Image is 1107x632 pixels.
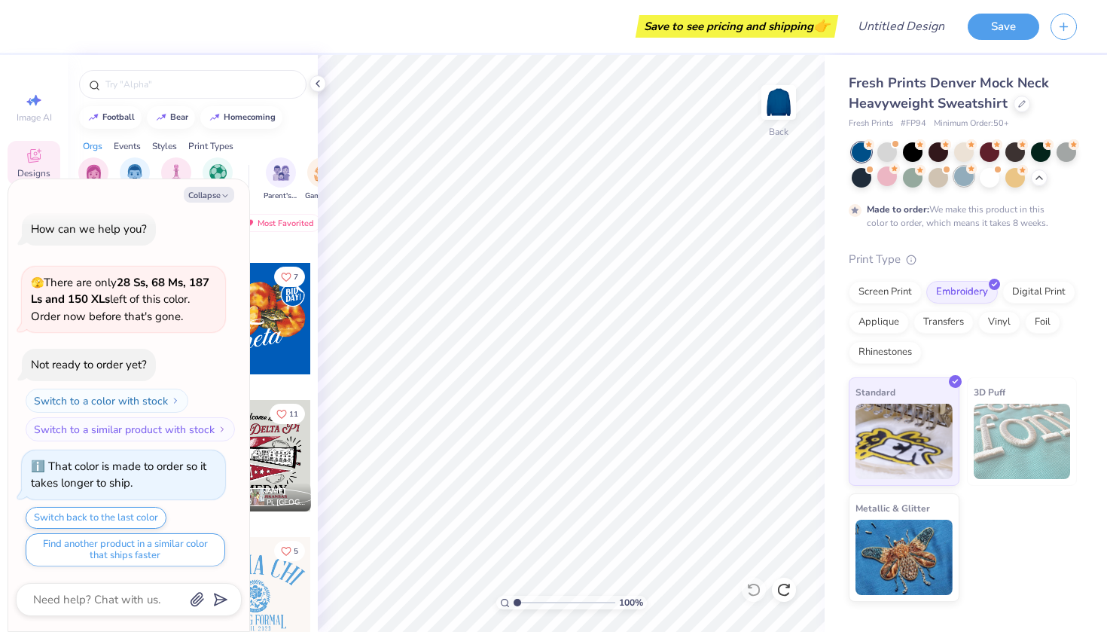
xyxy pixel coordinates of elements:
[619,596,643,609] span: 100 %
[83,139,102,153] div: Orgs
[294,548,298,555] span: 5
[87,113,99,122] img: trend_line.gif
[118,157,152,202] button: filter button
[184,187,234,203] button: Collapse
[849,74,1049,112] span: Fresh Prints Denver Mock Neck Heavyweight Sweatshirt
[26,507,166,529] button: Switch back to the last color
[224,486,286,496] span: [PERSON_NAME]
[978,311,1020,334] div: Vinyl
[934,118,1009,130] span: Minimum Order: 50 +
[294,273,298,281] span: 7
[769,125,788,139] div: Back
[913,311,974,334] div: Transfers
[867,203,1052,230] div: We make this product in this color to order, which means it takes 8 weeks.
[846,11,956,41] input: Untitled Design
[31,275,209,324] span: There are only left of this color. Order now before that's gone.
[114,139,141,153] div: Events
[85,164,102,182] img: Sorority Image
[200,106,282,129] button: homecoming
[209,113,221,122] img: trend_line.gif
[31,221,147,237] div: How can we help you?
[78,157,108,202] button: filter button
[813,17,830,35] span: 👉
[31,276,44,290] span: 🫣
[855,384,895,400] span: Standard
[289,411,298,418] span: 11
[855,500,930,516] span: Metallic & Glitter
[161,157,191,202] button: filter button
[849,281,922,304] div: Screen Print
[147,106,195,129] button: bear
[79,106,142,129] button: football
[170,113,188,121] div: bear
[31,459,206,491] div: That color is made to order so it takes longer to ship.
[270,404,305,424] button: Like
[867,203,929,215] strong: Made to order:
[224,113,276,121] div: homecoming
[161,157,191,202] div: filter for Club
[274,541,305,561] button: Like
[1002,281,1075,304] div: Digital Print
[849,118,893,130] span: Fresh Prints
[901,118,926,130] span: # FP94
[974,384,1005,400] span: 3D Puff
[305,157,340,202] div: filter for Game Day
[639,15,834,38] div: Save to see pricing and shipping
[305,191,340,202] span: Game Day
[17,167,50,179] span: Designs
[849,341,922,364] div: Rhinestones
[102,113,135,121] div: football
[152,139,177,153] div: Styles
[314,164,331,182] img: Game Day Image
[224,497,305,508] span: Alpha Delta Pi, [GEOGRAPHIC_DATA][US_STATE] at [GEOGRAPHIC_DATA]
[171,396,180,405] img: Switch to a color with stock
[118,157,152,202] div: filter for Fraternity
[926,281,998,304] div: Embroidery
[855,520,953,595] img: Metallic & Glitter
[849,251,1077,268] div: Print Type
[968,14,1039,40] button: Save
[26,389,188,413] button: Switch to a color with stock
[17,111,52,124] span: Image AI
[188,139,233,153] div: Print Types
[26,417,235,441] button: Switch to a similar product with stock
[209,164,227,182] img: Sports Image
[31,275,209,307] strong: 28 Ss, 68 Ms, 187 Ls and 150 XLs
[155,113,167,122] img: trend_line.gif
[104,77,297,92] input: Try "Alpha"
[236,214,321,232] div: Most Favorited
[168,164,184,182] img: Club Image
[274,267,305,287] button: Like
[26,533,225,566] button: Find another product in a similar color that ships faster
[203,157,233,202] button: filter button
[764,87,794,118] img: Back
[305,157,340,202] button: filter button
[31,357,147,372] div: Not ready to order yet?
[264,157,298,202] button: filter button
[849,311,909,334] div: Applique
[1025,311,1060,334] div: Foil
[203,157,233,202] div: filter for Sports
[264,157,298,202] div: filter for Parent's Weekend
[127,164,143,182] img: Fraternity Image
[78,157,108,202] div: filter for Sorority
[273,164,290,182] img: Parent's Weekend Image
[974,404,1071,479] img: 3D Puff
[855,404,953,479] img: Standard
[264,191,298,202] span: Parent's Weekend
[218,425,227,434] img: Switch to a similar product with stock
